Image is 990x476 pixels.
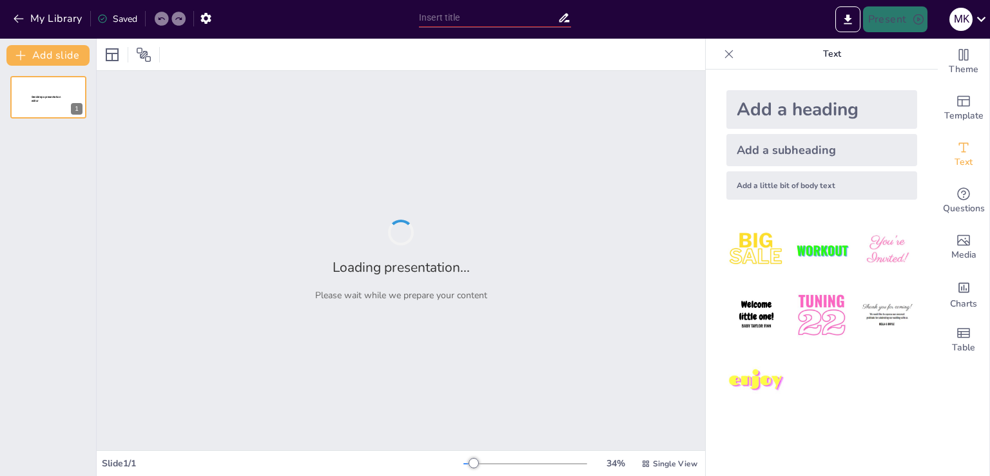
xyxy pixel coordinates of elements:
[97,13,137,25] div: Saved
[726,285,786,345] img: 4.jpeg
[863,6,927,32] button: Present
[938,178,989,224] div: Get real-time input from your audience
[102,457,463,470] div: Slide 1 / 1
[943,202,985,216] span: Questions
[333,258,470,276] h2: Loading presentation...
[938,131,989,178] div: Add text boxes
[10,8,88,29] button: My Library
[938,271,989,317] div: Add charts and graphs
[938,224,989,271] div: Add images, graphics, shapes or video
[938,317,989,363] div: Add a table
[950,297,977,311] span: Charts
[71,103,82,115] div: 1
[857,285,917,345] img: 6.jpeg
[726,220,786,280] img: 1.jpeg
[653,459,697,469] span: Single View
[938,85,989,131] div: Add ready made slides
[102,44,122,65] div: Layout
[726,171,917,200] div: Add a little bit of body text
[739,39,925,70] p: Text
[32,95,61,102] span: Sendsteps presentation editor
[419,8,558,27] input: Insert title
[10,76,86,119] div: Sendsteps presentation editor1
[938,39,989,85] div: Change the overall theme
[955,155,973,169] span: Text
[949,62,978,77] span: Theme
[726,90,917,129] div: Add a heading
[600,457,631,470] div: 34 %
[951,248,976,262] span: Media
[949,6,973,32] button: M K
[835,6,860,32] button: Export to PowerPoint
[857,220,917,280] img: 3.jpeg
[949,8,973,31] div: M K
[6,45,90,66] button: Add slide
[726,351,786,411] img: 7.jpeg
[791,220,851,280] img: 2.jpeg
[136,47,151,62] span: Position
[944,109,984,123] span: Template
[726,134,917,166] div: Add a subheading
[791,285,851,345] img: 5.jpeg
[315,289,487,301] p: Please wait while we prepare your content
[952,341,975,355] span: Table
